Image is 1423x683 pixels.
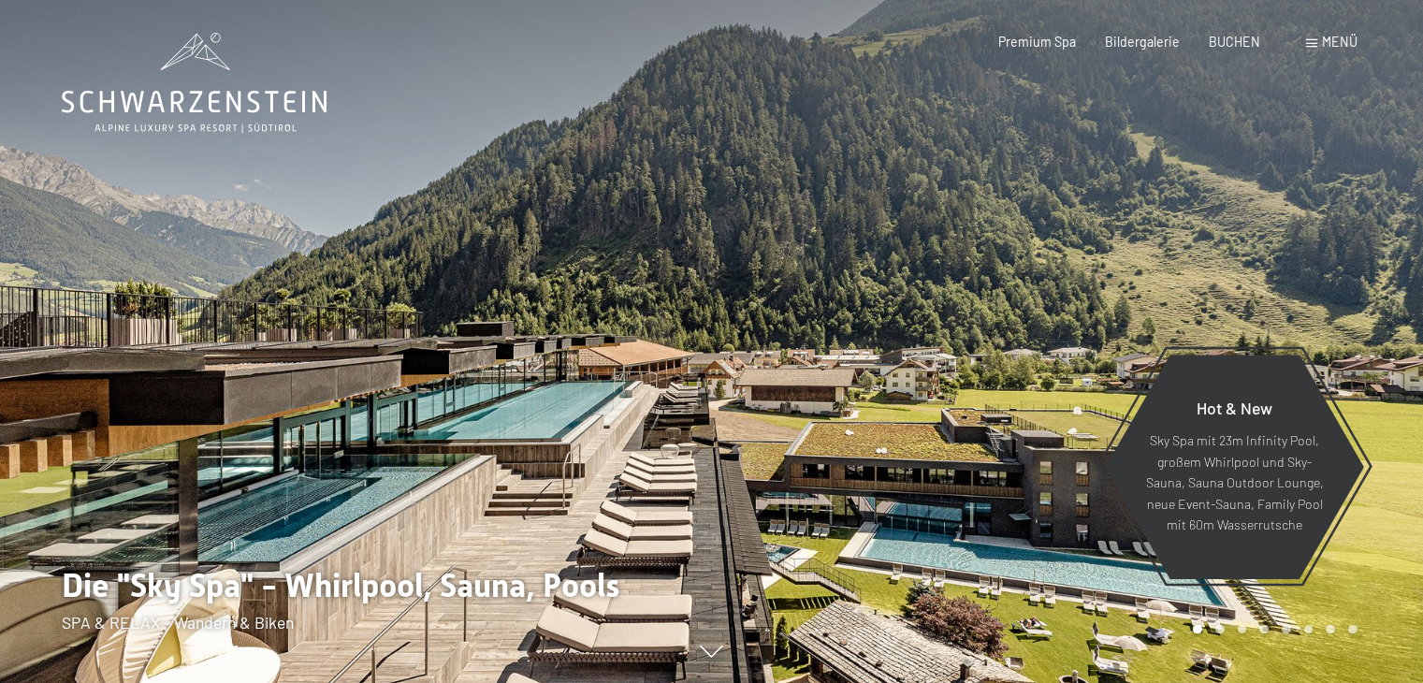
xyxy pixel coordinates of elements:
div: Carousel Page 6 [1304,625,1314,634]
div: Carousel Page 2 [1215,625,1225,634]
div: Carousel Page 4 [1259,625,1269,634]
div: Carousel Page 7 [1326,625,1335,634]
a: Hot & New Sky Spa mit 23m Infinity Pool, großem Whirlpool und Sky-Sauna, Sauna Outdoor Lounge, ne... [1104,354,1365,580]
div: Carousel Page 8 [1348,625,1358,634]
div: Carousel Pagination [1186,625,1357,634]
span: Menü [1322,34,1358,50]
p: Sky Spa mit 23m Infinity Pool, großem Whirlpool und Sky-Sauna, Sauna Outdoor Lounge, neue Event-S... [1145,430,1324,536]
span: Hot & New [1197,398,1272,418]
a: BUCHEN [1209,34,1260,50]
a: Premium Spa [998,34,1076,50]
div: Carousel Page 3 [1238,625,1247,634]
div: Carousel Page 1 (Current Slide) [1193,625,1202,634]
div: Carousel Page 5 [1282,625,1291,634]
a: Bildergalerie [1105,34,1180,50]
